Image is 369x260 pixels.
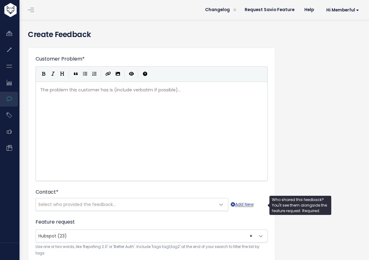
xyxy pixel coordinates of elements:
button: Generic List [80,69,90,79]
span: × [250,230,252,242]
span: Select who provided the feedback... [38,201,116,208]
span: Hubspot (23) [36,229,268,242]
span: Hubspot (23) [36,230,255,242]
button: Toggle Preview [127,69,136,79]
img: logo-white.9d6f32f41409.svg [3,3,51,17]
span: Hi Memberful [326,8,359,12]
label: Customer Problem [36,55,85,63]
small: Use one or two words, like 'Reporting 2.0' or 'Better Auth'. Include 'tags:tag1,tag2' at the end ... [36,244,268,257]
span: Hubspot (23) [38,233,67,239]
button: Import an image [113,69,122,79]
button: Create Link [103,69,113,79]
i: | [124,70,125,78]
a: Request Savio Feature [240,5,299,15]
div: Who shared this feedback? You'll see them alongside the feature request. Required. [269,196,331,215]
a: Add New [231,201,254,208]
button: Italic [48,69,58,79]
button: Numbered List [90,69,99,79]
label: Contact [36,188,58,196]
a: Hi Memberful [319,5,364,15]
button: Heading [58,69,67,79]
label: Feature request [36,218,75,226]
span: Changelog [205,8,230,12]
button: Bold [39,69,48,79]
button: Quote [71,69,80,79]
button: Markdown Guide [140,69,150,79]
a: Help [299,5,319,15]
h4: Create Feedback [28,29,360,40]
